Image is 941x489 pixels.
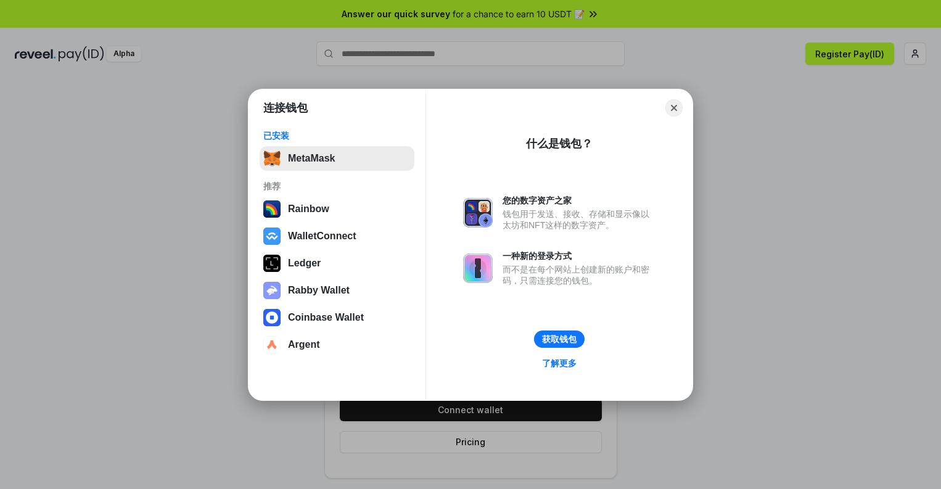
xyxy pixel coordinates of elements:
button: Argent [260,332,414,357]
div: 什么是钱包？ [526,136,593,151]
a: 了解更多 [535,355,584,371]
img: svg+xml,%3Csvg%20xmlns%3D%22http%3A%2F%2Fwww.w3.org%2F2000%2Fsvg%22%20fill%3D%22none%22%20viewBox... [263,282,281,299]
img: svg+xml,%3Csvg%20width%3D%2228%22%20height%3D%2228%22%20viewBox%3D%220%200%2028%2028%22%20fill%3D... [263,309,281,326]
div: Argent [288,339,320,350]
button: Close [665,99,683,117]
img: svg+xml,%3Csvg%20xmlns%3D%22http%3A%2F%2Fwww.w3.org%2F2000%2Fsvg%22%20width%3D%2228%22%20height%3... [263,255,281,272]
button: WalletConnect [260,224,414,249]
div: Coinbase Wallet [288,312,364,323]
div: 您的数字资产之家 [503,195,655,206]
button: 获取钱包 [534,331,585,348]
h1: 连接钱包 [263,101,308,115]
img: svg+xml,%3Csvg%20width%3D%2228%22%20height%3D%2228%22%20viewBox%3D%220%200%2028%2028%22%20fill%3D... [263,336,281,353]
div: WalletConnect [288,231,356,242]
div: 而不是在每个网站上创建新的账户和密码，只需连接您的钱包。 [503,264,655,286]
div: 钱包用于发送、接收、存储和显示像以太坊和NFT这样的数字资产。 [503,208,655,231]
button: MetaMask [260,146,414,171]
button: Rainbow [260,197,414,221]
div: 已安装 [263,130,411,141]
div: Ledger [288,258,321,269]
img: svg+xml,%3Csvg%20width%3D%2228%22%20height%3D%2228%22%20viewBox%3D%220%200%2028%2028%22%20fill%3D... [263,228,281,245]
div: MetaMask [288,153,335,164]
div: 推荐 [263,181,411,192]
img: svg+xml,%3Csvg%20xmlns%3D%22http%3A%2F%2Fwww.w3.org%2F2000%2Fsvg%22%20fill%3D%22none%22%20viewBox... [463,198,493,228]
div: 获取钱包 [542,334,577,345]
button: Rabby Wallet [260,278,414,303]
div: 一种新的登录方式 [503,250,655,261]
div: 了解更多 [542,358,577,369]
div: Rainbow [288,203,329,215]
button: Coinbase Wallet [260,305,414,330]
div: Rabby Wallet [288,285,350,296]
img: svg+xml,%3Csvg%20xmlns%3D%22http%3A%2F%2Fwww.w3.org%2F2000%2Fsvg%22%20fill%3D%22none%22%20viewBox... [463,253,493,283]
button: Ledger [260,251,414,276]
img: svg+xml,%3Csvg%20width%3D%22120%22%20height%3D%22120%22%20viewBox%3D%220%200%20120%20120%22%20fil... [263,200,281,218]
img: svg+xml,%3Csvg%20fill%3D%22none%22%20height%3D%2233%22%20viewBox%3D%220%200%2035%2033%22%20width%... [263,150,281,167]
